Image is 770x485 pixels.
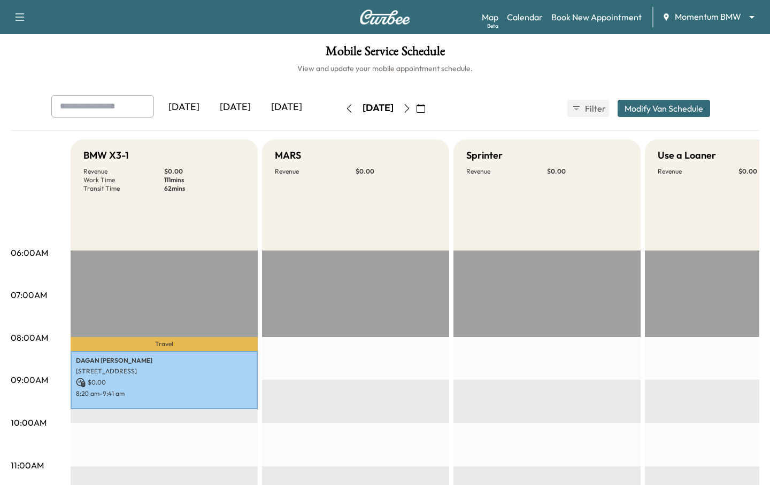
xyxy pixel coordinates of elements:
[482,11,498,24] a: MapBeta
[11,63,759,74] h6: View and update your mobile appointment schedule.
[11,288,47,301] p: 07:00AM
[585,102,604,115] span: Filter
[164,184,245,193] p: 62 mins
[618,100,710,117] button: Modify Van Schedule
[567,100,609,117] button: Filter
[76,356,252,365] p: DAGAN [PERSON_NAME]
[76,378,252,387] p: $ 0.00
[675,11,741,23] span: Momentum BMW
[275,148,301,163] h5: MARS
[551,11,642,24] a: Book New Appointment
[76,389,252,398] p: 8:20 am - 9:41 am
[11,331,48,344] p: 08:00AM
[11,459,44,472] p: 11:00AM
[83,148,129,163] h5: BMW X3-1
[658,167,738,176] p: Revenue
[11,45,759,63] h1: Mobile Service Schedule
[275,167,356,176] p: Revenue
[164,167,245,176] p: $ 0.00
[356,167,436,176] p: $ 0.00
[658,148,716,163] h5: Use a Loaner
[487,22,498,30] div: Beta
[83,167,164,176] p: Revenue
[363,101,394,115] div: [DATE]
[158,95,210,120] div: [DATE]
[11,246,48,259] p: 06:00AM
[11,416,47,429] p: 10:00AM
[359,10,411,25] img: Curbee Logo
[76,367,252,376] p: [STREET_ADDRESS]
[507,11,543,24] a: Calendar
[83,176,164,184] p: Work Time
[466,148,503,163] h5: Sprinter
[261,95,312,120] div: [DATE]
[11,373,48,386] p: 09:00AM
[466,167,547,176] p: Revenue
[164,176,245,184] p: 111 mins
[547,167,628,176] p: $ 0.00
[71,337,258,351] p: Travel
[83,184,164,193] p: Transit Time
[210,95,261,120] div: [DATE]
